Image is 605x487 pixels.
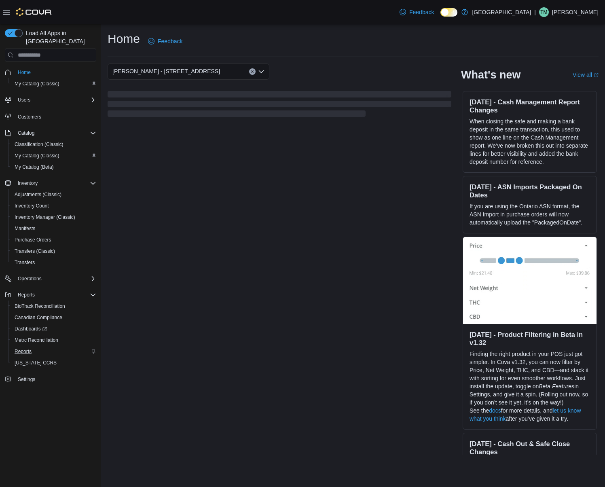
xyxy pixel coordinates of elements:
span: Operations [18,275,42,282]
button: Home [2,66,99,78]
svg: External link [594,73,599,78]
span: Reports [15,290,96,300]
span: Dashboards [11,324,96,334]
nav: Complex example [5,63,96,406]
span: Inventory Count [11,201,96,211]
button: Catalog [15,128,38,138]
button: Inventory [2,178,99,189]
a: Feedback [396,4,437,20]
a: Metrc Reconciliation [11,335,61,345]
h2: What's new [461,68,520,81]
span: Canadian Compliance [11,313,96,322]
a: Adjustments (Classic) [11,190,65,199]
a: Transfers [11,258,38,267]
button: Catalog [2,127,99,139]
button: Inventory Manager (Classic) [8,212,99,223]
span: BioTrack Reconciliation [15,303,65,309]
span: Manifests [11,224,96,233]
a: Classification (Classic) [11,140,67,149]
p: When closing the safe and making a bank deposit in the same transaction, this used to show as one... [470,117,590,166]
span: Inventory Count [15,203,49,209]
span: Inventory [18,180,38,186]
input: Dark Mode [440,8,457,17]
p: Finding the right product in your POS just got simpler. In Cova v1.32, you can now filter by Pric... [470,350,590,407]
button: BioTrack Reconciliation [8,301,99,312]
button: Adjustments (Classic) [8,189,99,200]
span: Inventory Manager (Classic) [15,214,75,220]
span: [PERSON_NAME] - [STREET_ADDRESS] [112,66,220,76]
span: TM [540,7,547,17]
p: [PERSON_NAME] [552,7,599,17]
span: My Catalog (Classic) [11,79,96,89]
span: Inventory Manager (Classic) [11,212,96,222]
span: My Catalog (Classic) [15,152,59,159]
span: Transfers [11,258,96,267]
span: Classification (Classic) [11,140,96,149]
button: Reports [15,290,38,300]
img: Cova [16,8,52,16]
span: Settings [18,376,35,383]
p: If you are using the Ontario ASN format, the ASN Import in purchase orders will now automatically... [470,202,590,227]
span: Metrc Reconciliation [11,335,96,345]
span: Customers [15,111,96,121]
button: Canadian Compliance [8,312,99,323]
a: Feedback [145,33,186,49]
span: Loading [108,93,451,119]
button: Purchase Orders [8,234,99,246]
span: BioTrack Reconciliation [11,301,96,311]
span: Canadian Compliance [15,314,62,321]
h3: [DATE] - Cash Out & Safe Close Changes [470,440,590,456]
span: My Catalog (Beta) [15,164,54,170]
p: See the for more details, and after you’ve given it a try. [470,407,590,423]
span: Customers [18,114,41,120]
a: Transfers (Classic) [11,246,58,256]
span: Users [18,97,30,103]
a: let us know what you think [470,407,581,422]
button: Manifests [8,223,99,234]
a: Dashboards [11,324,50,334]
button: Operations [2,273,99,284]
button: Transfers (Classic) [8,246,99,257]
button: Clear input [249,68,256,75]
span: Home [15,67,96,77]
span: Adjustments (Classic) [11,190,96,199]
span: Transfers (Classic) [11,246,96,256]
span: Settings [15,374,96,384]
span: Transfers (Classic) [15,248,55,254]
a: View allExternal link [573,72,599,78]
button: [US_STATE] CCRS [8,357,99,368]
a: Canadian Compliance [11,313,66,322]
a: docs [489,407,501,414]
button: Reports [8,346,99,357]
a: Purchase Orders [11,235,55,245]
a: Inventory Count [11,201,52,211]
p: [GEOGRAPHIC_DATA] [472,7,531,17]
button: Open list of options [258,68,264,75]
button: Transfers [8,257,99,268]
h3: [DATE] - Product Filtering in Beta in v1.32 [470,330,590,347]
a: Home [15,68,34,77]
span: Reports [18,292,35,298]
span: Manifests [15,225,35,232]
button: Users [15,95,34,105]
button: Settings [2,373,99,385]
button: Users [2,94,99,106]
a: Dashboards [8,323,99,335]
h1: Home [108,31,140,47]
button: Customers [2,110,99,122]
a: My Catalog (Classic) [11,79,63,89]
span: Reports [11,347,96,356]
span: Home [18,69,31,76]
span: Feedback [409,8,434,16]
span: Dashboards [15,326,47,332]
p: | [534,7,536,17]
button: My Catalog (Classic) [8,78,99,89]
span: Inventory [15,178,96,188]
span: Metrc Reconciliation [15,337,58,343]
span: Reports [15,348,32,355]
button: My Catalog (Beta) [8,161,99,173]
span: Catalog [15,128,96,138]
button: My Catalog (Classic) [8,150,99,161]
a: [US_STATE] CCRS [11,358,60,368]
span: Classification (Classic) [15,141,63,148]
